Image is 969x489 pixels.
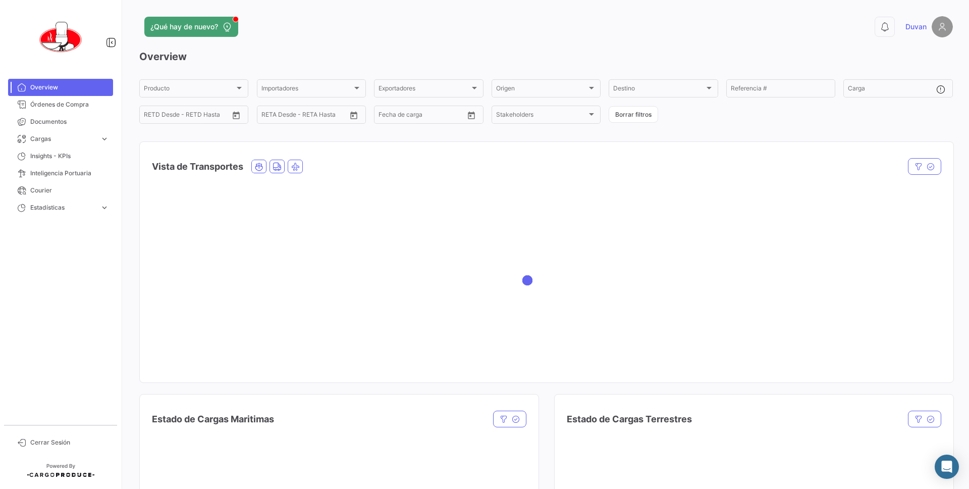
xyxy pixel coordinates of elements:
button: ¿Qué hay de nuevo? [144,17,238,37]
button: Air [288,160,302,173]
h4: Estado de Cargas Maritimas [152,412,274,426]
button: Land [270,160,284,173]
span: Overview [30,83,109,92]
button: Open calendar [346,108,361,123]
h3: Overview [139,50,953,64]
div: Abrir Intercom Messenger [935,455,959,479]
input: Hasta [404,113,444,120]
a: Documentos [8,113,113,130]
span: Origen [496,86,587,93]
span: ¿Qué hay de nuevo? [150,22,218,32]
span: Stakeholders [496,113,587,120]
span: expand_more [100,203,109,212]
span: Insights - KPIs [30,152,109,161]
a: Órdenes de Compra [8,96,113,113]
span: Cargas [30,134,96,143]
span: Destino [613,86,704,93]
img: placeholder-user.png [932,16,953,37]
span: Cerrar Sesión [30,438,109,447]
button: Open calendar [464,108,479,123]
span: Documentos [30,117,109,126]
a: Overview [8,79,113,96]
a: Insights - KPIs [8,148,113,165]
span: Courier [30,186,109,195]
span: Estadísticas [30,203,96,212]
button: Open calendar [229,108,244,123]
input: Desde [379,113,397,120]
span: Importadores [261,86,352,93]
a: Courier [8,182,113,199]
span: Duvan [905,22,927,32]
h4: Vista de Transportes [152,160,243,174]
span: Órdenes de Compra [30,100,109,109]
img: 0621d632-ab00-45ba-b411-ac9e9fb3f036.png [35,12,86,63]
h4: Estado de Cargas Terrestres [567,412,692,426]
span: Exportadores [379,86,469,93]
input: Desde [144,113,162,120]
input: Hasta [287,113,327,120]
a: Inteligencia Portuaria [8,165,113,182]
button: Ocean [252,160,266,173]
input: Desde [261,113,280,120]
span: expand_more [100,134,109,143]
input: Hasta [169,113,209,120]
span: Inteligencia Portuaria [30,169,109,178]
button: Borrar filtros [609,106,658,123]
span: Producto [144,86,235,93]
